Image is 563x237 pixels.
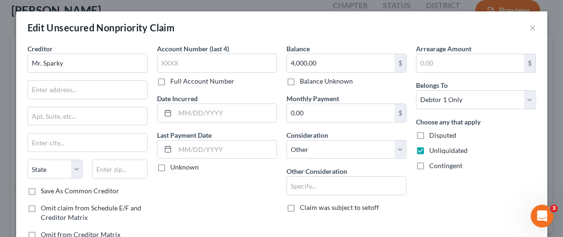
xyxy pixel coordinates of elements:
label: Arrearage Amount [416,44,471,54]
span: Creditor [28,45,53,53]
label: Unknown [170,162,199,172]
input: MM/DD/YYYY [175,141,277,159]
input: XXXX [157,54,277,73]
input: 0.00 [287,54,395,72]
span: Unliquidated [429,146,468,154]
input: Specify... [287,177,406,195]
label: Monthly Payment [286,94,339,104]
span: 3 [550,205,558,212]
label: Full Account Number [170,76,234,86]
label: Other Consideration [286,166,347,176]
label: Choose any that apply [416,117,480,127]
span: Claim was subject to setoff [300,203,379,211]
div: $ [395,104,406,122]
iframe: Intercom live chat [531,205,554,228]
label: Balance Unknown [300,76,353,86]
div: $ [395,54,406,72]
span: Contingent [429,161,462,170]
div: $ [524,54,535,72]
input: 0.00 [416,54,524,72]
span: Belongs To [416,81,448,89]
label: Last Payment Date [157,130,212,140]
label: Save As Common Creditor [41,186,119,196]
label: Balance [286,44,310,54]
button: × [529,22,536,33]
label: Account Number (last 4) [157,44,229,54]
input: Search creditor by name... [28,54,148,73]
div: Edit Unsecured Nonpriority Claim [28,21,175,34]
span: Disputed [429,131,456,139]
input: Apt, Suite, etc... [28,107,147,125]
label: Date Incurred [157,94,198,104]
span: Omit claim from Schedule E/F and Creditor Matrix [41,204,141,221]
label: Consideration [286,130,328,140]
input: 0.00 [287,104,395,122]
input: Enter address... [28,81,147,99]
input: MM/DD/YYYY [175,104,277,122]
input: Enter zip... [92,160,148,179]
input: Enter city... [28,133,147,152]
